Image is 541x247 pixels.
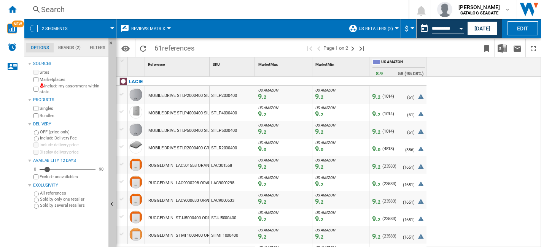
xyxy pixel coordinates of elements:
[40,196,105,202] label: Sold by only one retailer
[26,43,54,52] md-tab-item: Options
[404,182,414,187] span: 1651
[315,158,336,162] span: US AMAZON
[321,199,323,205] span: 2
[314,57,369,69] div: Market Min Sort None
[315,197,323,205] span: 9.
[162,44,194,52] span: references
[378,95,380,100] span: 2
[406,147,413,152] span: 386
[148,104,226,122] div: MOBILE DRIVE STLP4000400 SILVER 4TB
[315,232,323,240] span: 9.
[382,233,396,240] div: 23583 reviews
[210,174,255,191] div: LAC9000298
[357,39,366,57] button: Last page
[378,130,380,135] span: 2
[12,21,24,27] span: NEW
[32,166,38,172] div: 0
[359,26,393,31] span: US retailers (2)
[148,62,165,66] span: Reference
[409,112,413,117] span: 61
[371,57,426,76] div: US AMAZON Average rating of US AMAZON 58 offers with reviews sold by US AMAZON
[7,24,17,33] img: wise-card.svg
[380,71,383,76] span: 9
[315,127,323,135] span: 9.
[148,139,223,157] div: MOBILE DRIVE STLR2000400 GREY 2TB
[210,121,255,139] div: STLP5000400
[348,19,397,38] div: US retailers (2)
[258,232,266,240] span: 9.
[148,157,223,174] div: RUGGED MINI LAC301558 ORANGE 1TB
[40,113,105,119] label: Bundles
[258,145,266,153] span: 9.
[405,146,425,154] div: 386 bad reviews (below or equal to 4/10)
[384,181,395,186] span: 23583
[315,92,323,100] span: 9.
[33,158,105,164] div: Availability 12 Days
[40,142,105,148] label: Include delivery price
[321,182,323,187] span: 2
[378,112,380,117] span: 2
[258,215,266,223] span: 9.
[382,128,394,135] div: 1014 reviews
[85,43,110,52] md-tab-item: Filters
[384,199,395,204] span: 23583
[40,106,105,111] label: Singles
[258,88,278,92] span: US AMAZON
[120,19,169,38] div: Reviews Matrix
[33,106,38,111] input: Singles
[403,198,425,206] div: 1651 bad reviews (below or equal to 4/10)
[264,95,266,100] span: 2
[258,193,278,197] span: US AMAZON
[34,136,39,141] input: Include Delivery Fee
[458,3,500,11] span: [PERSON_NAME]
[108,38,118,52] button: Hide
[323,39,348,57] span: Page 1 on 2
[321,112,323,117] span: 2
[315,228,336,232] span: US AMAZON
[384,146,393,151] span: 4818
[40,135,105,141] label: Include Delivery Fee
[40,203,105,208] label: Sold by several retailers
[372,162,380,170] span: 9.
[378,199,380,205] span: 2
[40,149,105,155] label: Display delivery price
[372,92,380,100] span: 9.
[372,127,380,135] span: 9.
[210,104,255,121] div: STLP4000400
[315,211,336,215] span: US AMAZON
[148,87,226,104] div: MOBILE DRIVE STLP2000400 SILVER 2TB
[382,93,394,100] div: 1014 reviews
[417,21,432,36] button: md-calendar
[33,142,38,147] input: Include delivery price
[321,147,323,152] span: 0
[417,19,466,38] div: This report is based on a date in the past.
[315,110,323,118] span: 9.
[315,88,336,92] span: US AMAZON
[384,111,393,116] span: 1014
[33,97,105,103] div: Products
[403,200,415,205] span: ( )
[148,122,226,139] div: MOBILE DRIVE STLP5000400 SILVER 5TB
[381,59,425,66] span: US AMAZON
[258,228,278,232] span: US AMAZON
[258,106,278,110] span: US AMAZON
[315,141,336,145] span: US AMAZON
[378,234,380,240] span: 2
[33,121,105,127] div: Delivery
[403,217,415,222] span: ( )
[258,158,278,162] span: US AMAZON
[382,180,396,188] div: 23583 reviews
[40,77,105,82] label: Marketplaces
[97,166,105,172] div: 90
[376,71,383,76] span: 8.
[508,21,538,35] button: Edit
[42,26,68,31] span: 2 segments
[40,83,105,95] label: Include my assortment within stats
[372,197,380,205] span: 9.
[258,211,278,215] span: US AMAZON
[148,192,225,209] div: RUGGED MINI LAC9000633 ORANGE 4TB
[384,164,395,169] span: 23583
[467,21,498,35] button: [DATE]
[33,150,38,155] input: Display delivery price
[258,123,278,127] span: US AMAZON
